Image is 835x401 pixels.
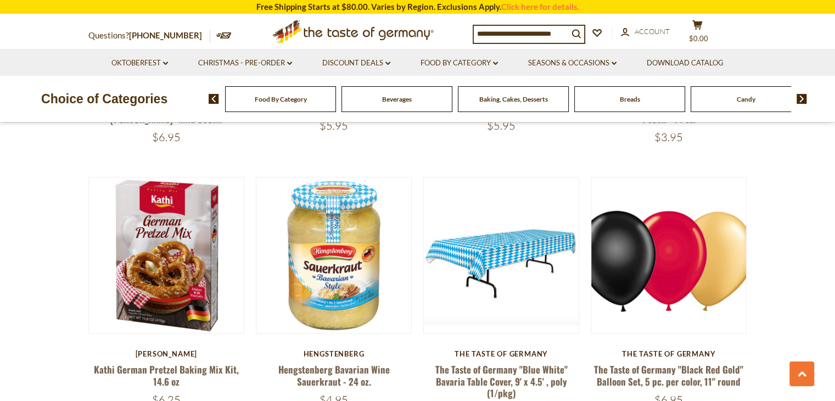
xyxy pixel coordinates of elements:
[528,57,617,69] a: Seasons & Occasions
[278,363,389,388] a: Hengstenberg Bavarian Wine Sauerkraut - 24 oz.
[88,29,210,43] p: Questions?
[129,30,202,40] a: [PHONE_NUMBER]
[255,95,307,103] a: Food By Category
[737,95,755,103] a: Candy
[322,57,390,69] a: Discount Deals
[320,119,348,132] span: $5.95
[256,177,412,333] img: Hengstenberg Bavarian Wine Sauerkraut - 24 oz.
[88,349,245,358] div: [PERSON_NAME]
[89,177,244,333] img: Kathi German Pretzel Baking Mix Kit, 14.6 oz
[435,363,568,400] a: The Taste of Germany "Blue White" Bavaria Table Cover, 9' x 4.5' , poly (1/pkg)
[111,57,168,69] a: Oktoberfest
[681,20,714,47] button: $0.00
[594,363,743,388] a: The Taste of Germany "Black Red Gold" Balloon Set, 5 pc. per color, 11" round
[620,95,640,103] a: Breads
[421,57,498,69] a: Food By Category
[424,177,579,324] img: The Taste of Germany "Blue White" Bavaria Table Cover, 9
[591,349,747,358] div: The Taste of Germany
[689,34,708,43] span: $0.00
[256,349,412,358] div: Hengstenberg
[198,57,292,69] a: Christmas - PRE-ORDER
[487,119,515,132] span: $5.95
[647,57,724,69] a: Download Catalog
[591,177,747,333] img: The Taste of Germany "Black Red Gold" Balloon Set, 5 pc. per color, 11" round
[382,95,412,103] a: Beverages
[209,94,219,104] img: previous arrow
[635,27,670,36] span: Account
[621,26,670,38] a: Account
[423,349,580,358] div: The Taste of Germany
[152,130,181,144] span: $6.95
[501,2,579,12] a: Click here for details.
[479,95,548,103] a: Baking, Cakes, Desserts
[94,363,239,388] a: Kathi German Pretzel Baking Mix Kit, 14.6 oz
[654,130,683,144] span: $3.95
[797,94,807,104] img: next arrow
